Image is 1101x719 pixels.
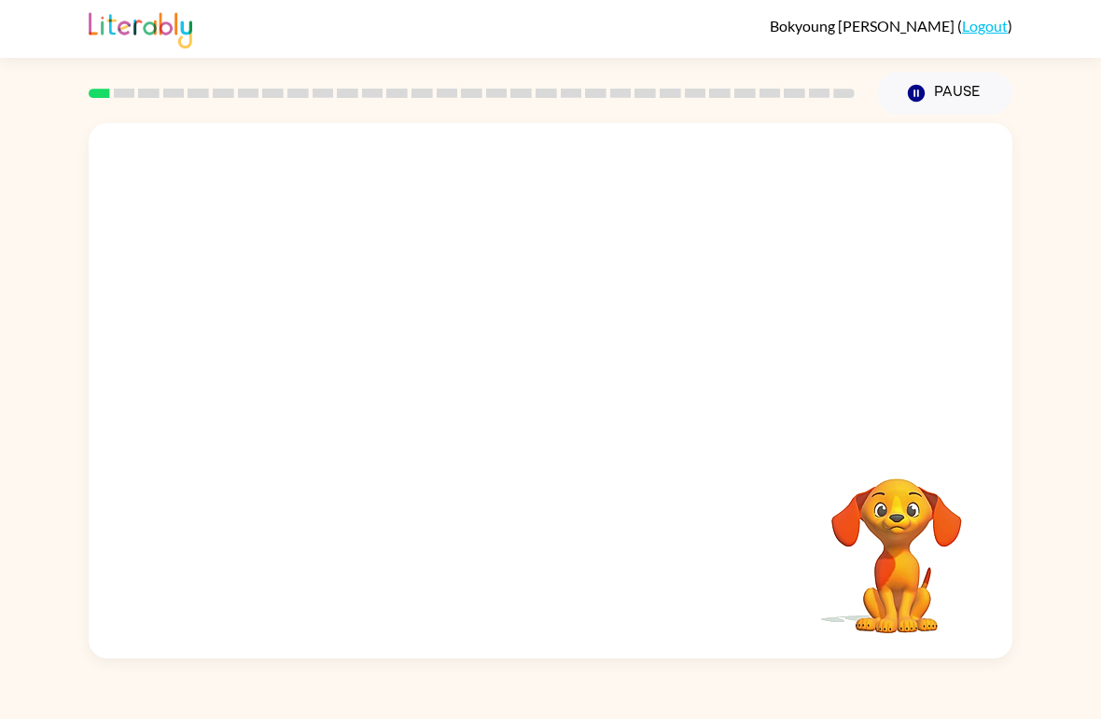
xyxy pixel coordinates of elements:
a: Logout [962,17,1008,35]
span: Bokyoung [PERSON_NAME] [770,17,957,35]
div: ( ) [770,17,1012,35]
video: Your browser must support playing .mp4 files to use Literably. Please try using another browser. [803,449,990,636]
button: Pause [877,72,1012,115]
img: Literably [89,7,192,48]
